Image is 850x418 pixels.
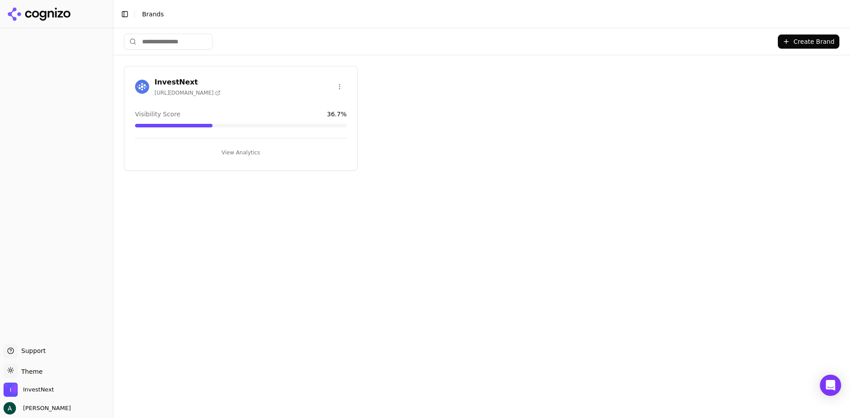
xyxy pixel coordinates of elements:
[18,368,42,375] span: Theme
[4,402,16,414] img: Andrew Berg
[155,89,220,96] span: [URL][DOMAIN_NAME]
[4,383,18,397] img: InvestNext
[4,402,71,414] button: Open user button
[18,346,46,355] span: Support
[142,11,164,18] span: Brands
[135,146,347,160] button: View Analytics
[155,77,220,88] h3: InvestNext
[135,80,149,94] img: InvestNext
[778,35,839,49] button: Create Brand
[142,10,825,19] nav: breadcrumb
[327,110,347,119] span: 36.7 %
[820,375,841,396] div: Open Intercom Messenger
[135,110,180,119] span: Visibility Score
[4,383,54,397] button: Open organization switcher
[23,386,54,394] span: InvestNext
[19,404,71,412] span: [PERSON_NAME]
